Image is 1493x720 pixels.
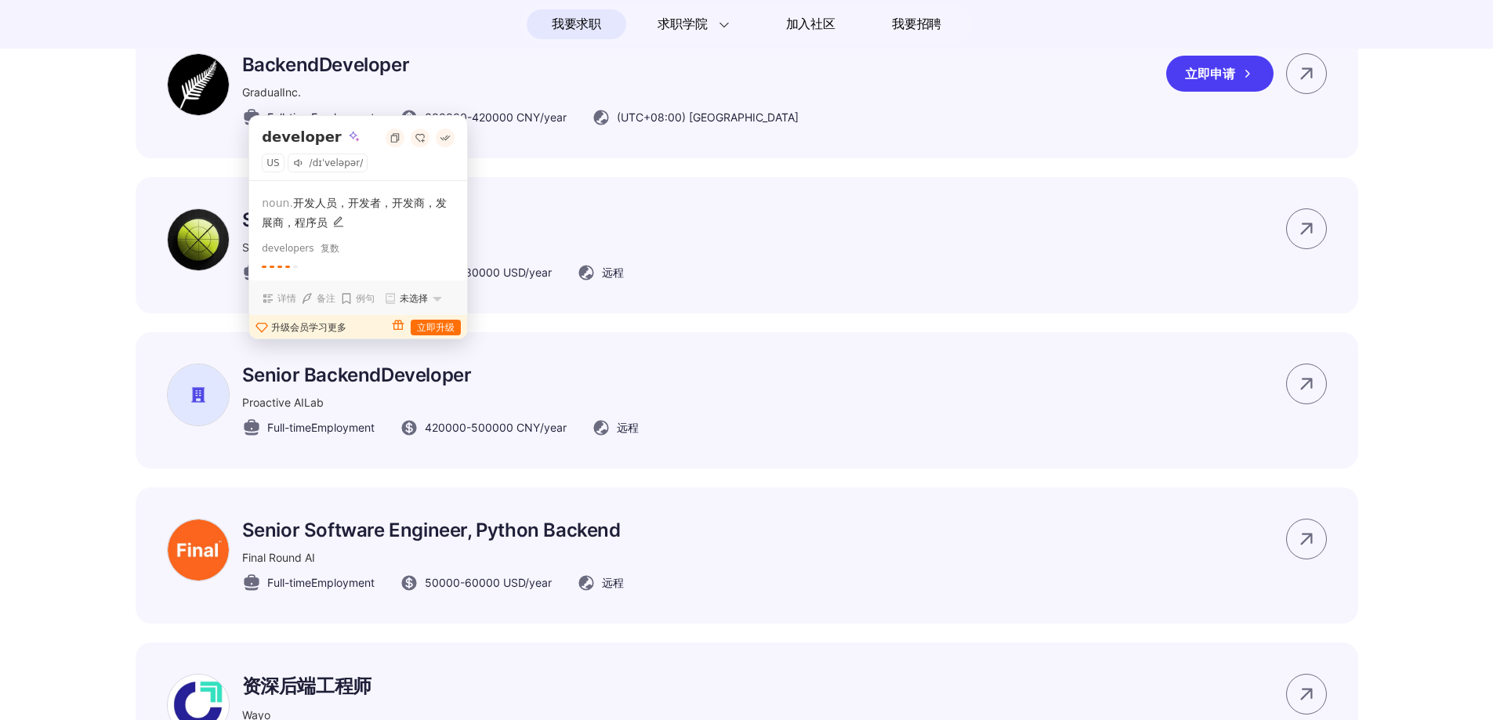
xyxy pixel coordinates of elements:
[242,551,315,564] span: Final Round AI
[311,110,375,124] relin-origin: Employment
[242,519,624,541] p: Senior Software Engineer, Python Backend
[304,396,324,409] relin-origin: Lab
[552,12,601,37] span: 我要求职
[267,421,375,434] relin-hc: Full-time
[242,208,624,231] p: Senior Backend Engineer
[242,85,282,99] relin-origin: Gradual
[242,85,301,99] relin-hc: Inc.
[892,15,941,34] span: 我要招聘
[602,264,624,280] span: 远程
[617,419,639,436] span: 远程
[1166,56,1286,92] a: 立即申请
[658,15,707,34] span: 求职学院
[311,576,375,589] relin-origin: Employment
[242,396,324,409] relin-hc: Proactive AI
[381,364,471,386] relin-origin: Developer
[425,574,552,591] span: 50000 - 60000 USD /year
[242,674,799,699] p: 资深后端工程师
[425,264,552,280] span: 60000 - 80000 USD /year
[311,421,375,434] relin-origin: Employment
[425,419,567,436] span: 420000 - 500000 CNY /year
[267,110,375,124] relin-hc: Full-time
[1166,56,1274,92] div: 立即申请
[319,53,409,76] relin-origin: Developer
[425,109,567,125] span: 300000 - 420000 CNY /year
[242,53,410,76] relin-hc: Backend
[786,12,835,37] span: 加入社区
[242,241,286,254] span: SphereX
[602,574,624,591] span: 远程
[242,364,472,386] relin-hc: Senior Backend
[267,576,375,589] relin-hc: Full-time
[617,109,799,125] span: (UTC+08:00) [GEOGRAPHIC_DATA]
